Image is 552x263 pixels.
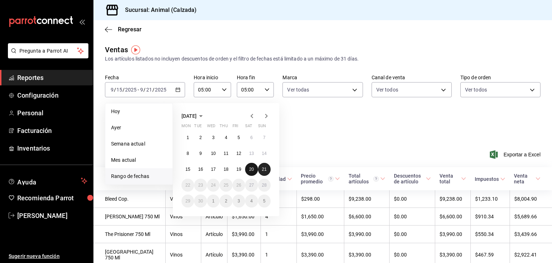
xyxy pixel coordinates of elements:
span: Descuentos de artículo [394,173,431,184]
td: $3,990.00 [344,226,390,243]
button: September 29, 2025 [181,195,194,208]
abbr: September 10, 2025 [211,151,216,156]
abbr: September 19, 2025 [236,167,241,172]
span: / [143,87,146,93]
abbr: September 23, 2025 [198,183,203,188]
button: September 23, 2025 [194,179,207,192]
span: Sugerir nueva función [9,253,87,260]
a: Pregunta a Parrot AI [5,52,88,60]
button: September 1, 2025 [181,131,194,144]
td: $0.00 [390,190,435,208]
button: September 5, 2025 [233,131,245,144]
abbr: Wednesday [207,124,215,131]
abbr: September 21, 2025 [262,167,267,172]
abbr: Monday [181,124,191,131]
abbr: September 8, 2025 [187,151,189,156]
abbr: September 4, 2025 [225,135,227,140]
td: $8,004.90 [510,190,552,208]
button: September 3, 2025 [207,131,220,144]
span: Mes actual [111,156,167,164]
button: September 2, 2025 [194,131,207,144]
td: Vinos [166,190,201,208]
abbr: September 15, 2025 [185,167,190,172]
button: October 4, 2025 [245,195,258,208]
abbr: Thursday [220,124,227,131]
div: Total artículos [349,173,379,184]
abbr: September 17, 2025 [211,167,216,172]
td: $3,990.00 [296,226,344,243]
label: Hora fin [237,75,274,80]
td: $9,238.00 [435,190,470,208]
td: [PERSON_NAME] 750 Ml [93,208,166,226]
button: September 30, 2025 [194,195,207,208]
td: Bleed Cop. [93,190,166,208]
button: September 17, 2025 [207,163,220,176]
abbr: September 30, 2025 [198,199,203,204]
td: $1,650.00 [296,208,344,226]
button: September 11, 2025 [220,147,232,160]
abbr: September 16, 2025 [198,167,203,172]
span: [DATE] [181,113,197,119]
button: October 2, 2025 [220,195,232,208]
span: Ayuda [17,177,78,185]
button: October 5, 2025 [258,195,271,208]
abbr: Saturday [245,124,252,131]
abbr: October 2, 2025 [225,199,227,204]
td: $0.00 [390,208,435,226]
button: September 9, 2025 [194,147,207,160]
svg: Precio promedio = Total artículos / cantidad [328,176,333,182]
abbr: September 7, 2025 [263,135,266,140]
abbr: October 5, 2025 [263,199,266,204]
abbr: September 1, 2025 [187,135,189,140]
td: The Prisioner 750 Ml [93,226,166,243]
div: Los artículos listados no incluyen descuentos de orden y el filtro de fechas está limitado a un m... [105,55,540,63]
button: September 13, 2025 [245,147,258,160]
abbr: September 5, 2025 [238,135,240,140]
input: -- [116,87,123,93]
button: September 25, 2025 [220,179,232,192]
span: Inventarios [17,143,87,153]
div: Venta total [440,173,460,184]
input: -- [140,87,143,93]
button: September 6, 2025 [245,131,258,144]
td: $3,990.00 [227,226,261,243]
td: $3,990.00 [435,226,470,243]
button: September 8, 2025 [181,147,194,160]
button: September 10, 2025 [207,147,220,160]
td: $6,600.00 [435,208,470,226]
div: Precio promedio [301,173,333,184]
label: Fecha [105,75,185,80]
abbr: September 3, 2025 [212,135,215,140]
span: Venta neta [514,173,540,184]
input: -- [110,87,114,93]
span: Reportes [17,73,87,83]
label: Hora inicio [194,75,231,80]
div: Ventas [105,44,128,55]
abbr: September 20, 2025 [249,167,254,172]
td: $298.00 [296,190,344,208]
abbr: September 28, 2025 [262,183,267,188]
button: Regresar [105,26,142,33]
span: Ver todas [287,86,309,93]
button: September 28, 2025 [258,179,271,192]
abbr: September 26, 2025 [236,183,241,188]
span: Pregunta a Parrot AI [19,47,77,55]
span: Total artículos [349,173,385,184]
span: Semana actual [111,140,167,148]
span: Recomienda Parrot [17,193,87,203]
svg: El total artículos considera cambios de precios en los artículos así como costos adicionales por ... [373,176,379,182]
button: Tooltip marker [131,45,140,54]
abbr: Sunday [258,124,266,131]
abbr: Friday [233,124,238,131]
button: Exportar a Excel [491,150,540,159]
td: Vinos [166,226,201,243]
span: Personal [17,108,87,118]
span: Facturación [17,126,87,135]
button: September 18, 2025 [220,163,232,176]
span: [PERSON_NAME] [17,211,87,220]
button: September 27, 2025 [245,179,258,192]
td: Vinos [166,208,201,226]
div: Descuentos de artículo [394,173,424,184]
h3: Sucursal: Animal (Calzada) [119,6,197,14]
span: / [152,87,155,93]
